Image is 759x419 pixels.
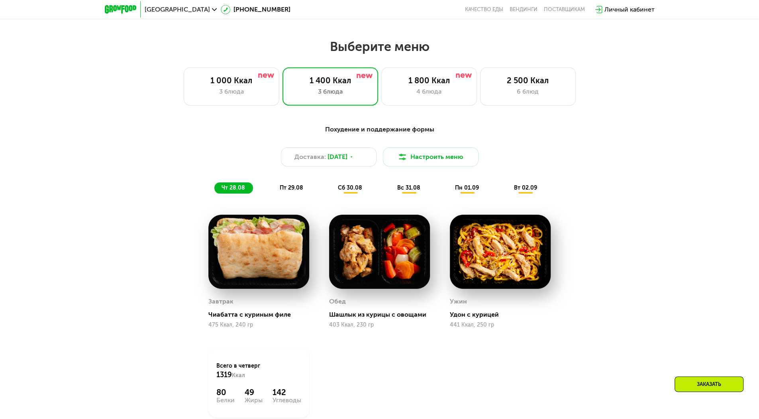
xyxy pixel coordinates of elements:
[145,6,210,13] span: [GEOGRAPHIC_DATA]
[450,311,557,319] div: Удон с курицей
[514,184,537,191] span: вт 02.09
[216,370,232,379] span: 1319
[329,296,346,307] div: Обед
[675,376,743,392] div: Заказать
[465,6,503,13] a: Качество еды
[25,39,734,55] h2: Выберите меню
[273,397,301,403] div: Углеводы
[544,6,585,13] div: поставщикам
[450,296,467,307] div: Ужин
[291,76,370,85] div: 1 400 Ккал
[192,76,271,85] div: 1 000 Ккал
[208,296,233,307] div: Завтрак
[273,388,301,397] div: 142
[245,388,263,397] div: 49
[245,397,263,403] div: Жиры
[488,87,567,96] div: 6 блюд
[390,87,469,96] div: 4 блюда
[216,388,235,397] div: 80
[488,76,567,85] div: 2 500 Ккал
[208,311,316,319] div: Чиабатта с куриным филе
[280,184,303,191] span: пт 29.08
[232,372,245,379] span: Ккал
[222,184,245,191] span: чт 28.08
[328,152,347,162] span: [DATE]
[291,87,370,96] div: 3 блюда
[208,322,309,328] div: 475 Ккал, 240 гр
[397,184,420,191] span: вс 31.08
[144,125,616,135] div: Похудение и поддержание формы
[294,152,326,162] span: Доставка:
[221,5,290,14] a: [PHONE_NUMBER]
[216,397,235,403] div: Белки
[510,6,537,13] a: Вендинги
[192,87,271,96] div: 3 блюда
[455,184,479,191] span: пн 01.09
[329,311,436,319] div: Шашлык из курицы с овощами
[390,76,469,85] div: 1 800 Ккал
[450,322,551,328] div: 441 Ккал, 250 гр
[604,5,655,14] div: Личный кабинет
[329,322,430,328] div: 403 Ккал, 230 гр
[216,362,301,380] div: Всего в четверг
[338,184,362,191] span: сб 30.08
[383,147,479,166] button: Настроить меню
